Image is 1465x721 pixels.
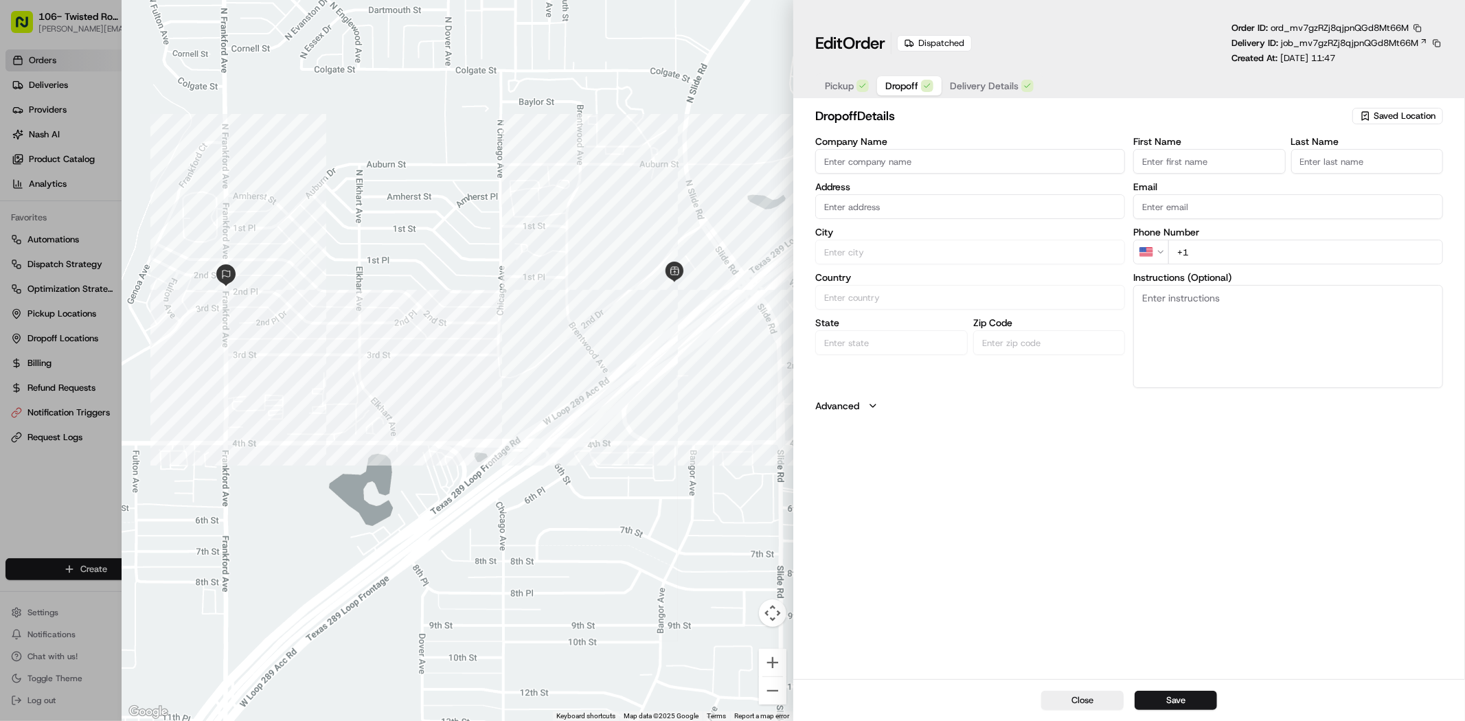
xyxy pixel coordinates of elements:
[1041,691,1124,710] button: Close
[1133,285,1443,388] textarea: call upon arrival- secured building [PHONE_NUMBER]
[43,251,84,262] span: ezil cloma
[973,330,1125,355] input: Enter zip code
[234,136,250,152] button: Start new chat
[734,712,789,720] a: Report a map error
[102,214,130,225] span: [DATE]
[885,79,918,93] span: Dropoff
[973,318,1125,328] label: Zip Code
[8,302,111,327] a: 📗Knowledge Base
[759,599,786,627] button: Map camera controls
[27,308,105,321] span: Knowledge Base
[36,89,227,104] input: Clear
[556,711,615,721] button: Keyboard shortcuts
[126,703,171,721] img: Google
[897,35,972,51] div: Dispatched
[43,214,91,225] span: nakirzaman
[815,330,967,355] input: Enter state
[815,137,1125,146] label: Company Name
[126,703,171,721] a: Open this area in Google Maps (opens a new window)
[111,302,226,327] a: 💻API Documentation
[93,214,98,225] span: •
[130,308,220,321] span: API Documentation
[815,399,1443,413] button: Advanced
[815,32,885,54] h1: Edit
[950,79,1019,93] span: Delivery Details
[707,712,726,720] a: Terms
[1133,273,1443,282] label: Instructions (Optional)
[1133,194,1443,219] input: Enter email
[97,341,166,352] a: Powered byPylon
[759,677,786,705] button: Zoom out
[95,251,123,262] span: [DATE]
[14,132,38,157] img: 1736555255976-a54dd68f-1ca7-489b-9aae-adbdc363a1c4
[1133,227,1443,237] label: Phone Number
[1133,182,1443,192] label: Email
[759,649,786,676] button: Zoom in
[815,285,1125,310] input: Enter country
[815,194,1125,219] input: 201 Frankford Ave, Lubbock, TX 79416, USA
[1231,52,1335,65] p: Created At:
[62,132,225,146] div: Start new chat
[815,399,859,413] label: Advanced
[815,149,1125,174] input: Enter company name
[137,341,166,352] span: Pylon
[1280,52,1335,64] span: [DATE] 11:47
[815,273,1125,282] label: Country
[14,201,36,222] img: nakirzaman
[1291,137,1443,146] label: Last Name
[1133,149,1285,174] input: Enter first name
[62,146,189,157] div: We're available if you need us!
[1291,149,1443,174] input: Enter last name
[1374,110,1435,122] span: Saved Location
[815,227,1125,237] label: City
[14,238,36,260] img: ezil cloma
[815,106,1350,126] h2: dropoff Details
[1168,240,1443,264] input: Enter phone number
[1281,37,1418,49] span: job_mv7gzRZj8qjpnQGd8Mt66M
[29,132,54,157] img: 4988371391238_9404d814bf3eb2409008_72.png
[815,240,1125,264] input: Enter city
[815,182,1125,192] label: Address
[87,251,91,262] span: •
[1271,22,1409,34] span: ord_mv7gzRZj8qjpnQGd8Mt66M
[14,56,250,78] p: Welcome 👋
[624,712,699,720] span: Map data ©2025 Google
[1231,37,1443,49] div: Delivery ID:
[116,309,127,320] div: 💻
[1135,691,1217,710] button: Save
[213,176,250,193] button: See all
[1231,22,1409,34] p: Order ID:
[14,14,41,42] img: Nash
[14,309,25,320] div: 📗
[1352,106,1443,126] button: Saved Location
[825,79,854,93] span: Pickup
[1281,37,1428,49] a: job_mv7gzRZj8qjpnQGd8Mt66M
[1133,137,1285,146] label: First Name
[815,318,967,328] label: State
[14,179,92,190] div: Past conversations
[843,32,885,54] span: Order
